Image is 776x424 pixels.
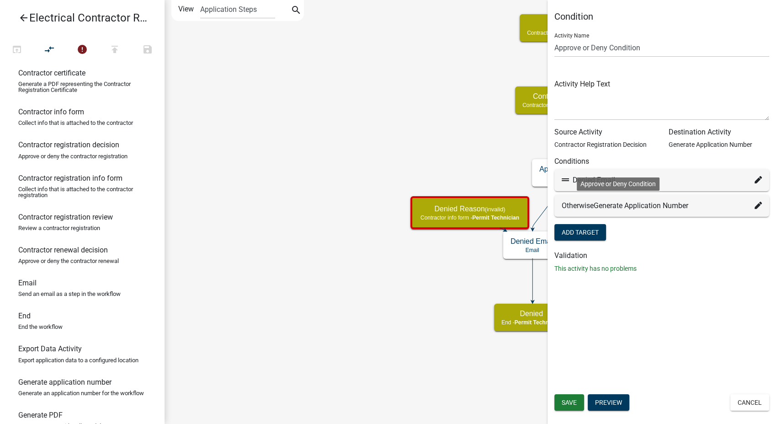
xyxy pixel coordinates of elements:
div: Workflow actions [0,40,164,62]
p: Collect info that is attached to the contractor [18,120,133,126]
p: Approve or deny the contractor registration [18,153,128,159]
h6: Generate application number [18,378,112,386]
h6: End [18,311,31,320]
i: compare_arrows [44,44,55,57]
button: Publish [98,40,131,60]
h6: Contractor registration info form [18,174,122,182]
h6: Contractor info form [18,107,84,116]
p: Collect info that is attached to the contractor registration [18,186,146,198]
p: Contractor registration review - [527,30,649,36]
p: Export application data to a configured location [18,357,138,363]
p: End - [501,319,561,326]
h5: Review Contractor [527,20,649,28]
p: Contractor info form - [420,215,519,221]
div: Denied Email [562,175,762,186]
span: Permit Technician [515,319,561,326]
h6: Contractor registration decision [18,140,119,149]
h6: Generate PDF [18,411,63,419]
h5: Denied Email [510,237,554,246]
p: Review a contractor registration [18,225,100,231]
h6: Contractor renewal decision [18,246,108,254]
small: (invalid) [485,206,505,213]
p: Generate an application number for the workflow [18,390,144,396]
h6: Contractor certificate [18,69,85,77]
p: Contractor registration decision - [522,102,648,108]
button: Auto Layout [33,40,66,60]
button: Add Target [554,224,606,241]
h5: Condition [554,11,769,22]
p: Approve or deny the contractor renewal [18,258,119,264]
h6: Contractor registration review [18,213,113,221]
p: Generate Application Number [669,140,769,150]
h6: Source Activity [554,128,655,136]
i: publish [109,44,120,57]
p: This activity has no problems [554,264,769,274]
i: search [291,5,302,17]
h6: Export Data Activity [18,344,82,353]
h5: Denied Reason [420,204,519,213]
div: Otherwise [562,200,762,211]
a: Electrical Contractor Registration MASTER ELECTRICIANS ONLY [7,7,150,28]
button: 1 problems in this workflow [66,40,99,60]
h6: Conditions [554,157,769,166]
button: Save [554,394,584,411]
button: Save [131,40,164,60]
p: Condition [539,175,627,181]
p: Email [510,247,554,253]
span: Permit Technician [472,215,519,221]
button: Preview [588,394,629,411]
i: save [142,44,153,57]
p: Send an email as a step in the workflow [18,291,121,297]
h6: Validation [554,251,769,260]
h5: Approve or Deny Condition [539,165,627,173]
i: arrow_back [18,12,29,25]
button: search [289,4,303,18]
p: End the workflow [18,324,63,330]
button: Test Workflow [0,40,33,60]
h6: Email [18,279,37,287]
span: Generate Application Number [594,201,688,210]
p: Contractor Registration Decision [554,140,655,150]
i: open_in_browser [11,44,22,57]
p: Generate a PDF representing the Contractor Registration Certificate [18,81,146,93]
button: Cancel [730,394,769,411]
h5: Contractor Registration Decision [522,92,648,101]
div: Approve or Deny Condition [577,177,659,191]
h5: Denied [501,309,561,318]
h6: Destination Activity [669,128,769,136]
i: error [77,44,88,57]
span: Save [562,399,577,406]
